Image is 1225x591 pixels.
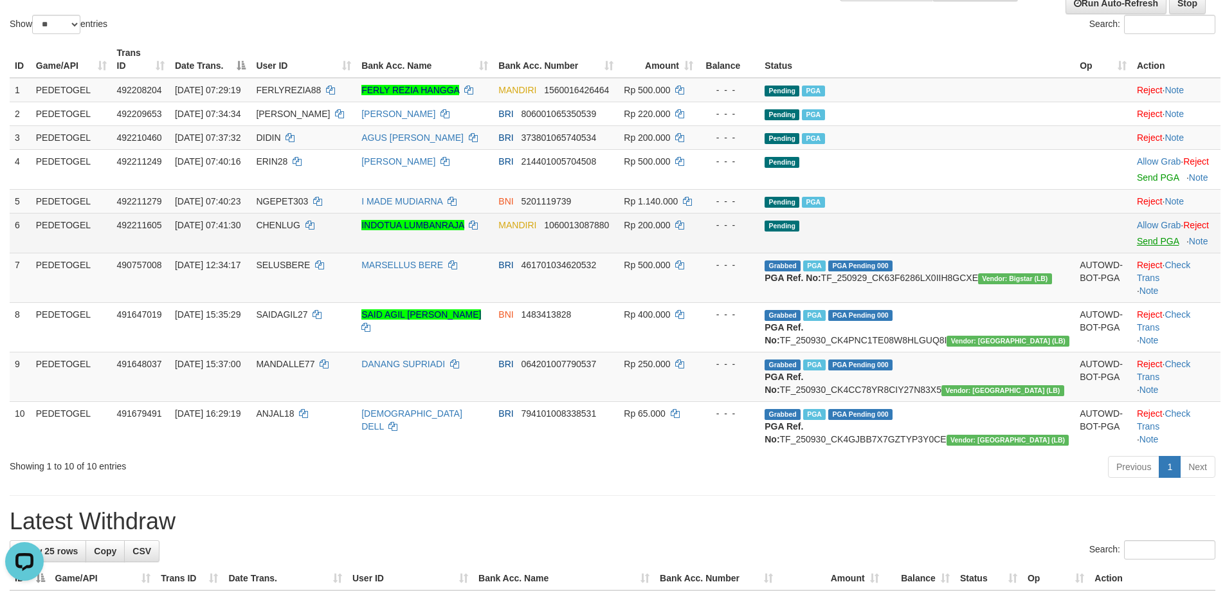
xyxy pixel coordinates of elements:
[256,156,287,167] span: ERIN28
[624,260,670,270] span: Rp 500.000
[1137,220,1183,230] span: ·
[498,408,513,419] span: BRI
[10,455,501,473] div: Showing 1 to 10 of 10 entries
[1137,196,1163,206] a: Reject
[1180,456,1215,478] a: Next
[802,197,824,208] span: PGA
[175,220,240,230] span: [DATE] 07:41:30
[765,372,803,395] b: PGA Ref. No:
[10,41,31,78] th: ID
[1165,109,1184,119] a: Note
[256,220,300,230] span: CHENLUG
[498,132,513,143] span: BRI
[175,408,240,419] span: [DATE] 16:29:19
[361,85,459,95] a: FERLY REZIA HANGGA
[1137,156,1183,167] span: ·
[1183,220,1209,230] a: Reject
[117,109,162,119] span: 492209653
[1165,85,1184,95] a: Note
[117,309,162,320] span: 491647019
[703,84,754,96] div: - - -
[1108,456,1159,478] a: Previous
[10,149,31,189] td: 4
[1137,220,1181,230] a: Allow Grab
[884,567,955,590] th: Balance: activate to sort column ascending
[759,41,1075,78] th: Status
[802,86,824,96] span: Marked by afzCS1
[765,421,803,444] b: PGA Ref. No:
[31,149,112,189] td: PEDETOGEL
[947,435,1069,446] span: Vendor URL: https://dashboard.q2checkout.com/secure
[10,78,31,102] td: 1
[175,109,240,119] span: [DATE] 07:34:34
[1132,149,1220,189] td: ·
[765,322,803,345] b: PGA Ref. No:
[1137,309,1163,320] a: Reject
[256,85,321,95] span: FERLYREZIA88
[175,309,240,320] span: [DATE] 15:35:29
[117,85,162,95] span: 492208204
[624,359,670,369] span: Rp 250.000
[31,213,112,253] td: PEDETOGEL
[765,310,801,321] span: Grabbed
[521,132,596,143] span: Copy 373801065740534 to clipboard
[828,409,893,420] span: PGA Pending
[10,253,31,302] td: 7
[1132,302,1220,352] td: · ·
[765,409,801,420] span: Grabbed
[703,107,754,120] div: - - -
[175,260,240,270] span: [DATE] 12:34:17
[493,41,619,78] th: Bank Acc. Number: activate to sort column ascending
[521,109,596,119] span: Copy 806001065350539 to clipboard
[1189,172,1208,183] a: Note
[175,132,240,143] span: [DATE] 07:37:32
[124,540,159,562] a: CSV
[473,567,655,590] th: Bank Acc. Name: activate to sort column ascending
[10,102,31,125] td: 2
[624,132,670,143] span: Rp 200.000
[31,302,112,352] td: PEDETOGEL
[117,156,162,167] span: 492211249
[703,308,754,321] div: - - -
[1139,286,1159,296] a: Note
[544,85,609,95] span: Copy 1560016426464 to clipboard
[5,5,44,44] button: Open LiveChat chat widget
[521,156,596,167] span: Copy 214401005704508 to clipboard
[655,567,778,590] th: Bank Acc. Number: activate to sort column ascending
[1137,172,1179,183] a: Send PGA
[117,359,162,369] span: 491648037
[1159,456,1181,478] a: 1
[361,156,435,167] a: [PERSON_NAME]
[1124,15,1215,34] input: Search:
[765,197,799,208] span: Pending
[1132,102,1220,125] td: ·
[521,196,571,206] span: Copy 5201119739 to clipboard
[498,156,513,167] span: BRI
[765,221,799,232] span: Pending
[361,359,445,369] a: DANANG SUPRIADI
[361,220,464,230] a: INDOTUA LUMBANRAJA
[117,196,162,206] span: 492211279
[703,259,754,271] div: - - -
[132,546,151,556] span: CSV
[31,41,112,78] th: Game/API: activate to sort column ascending
[175,85,240,95] span: [DATE] 07:29:19
[498,109,513,119] span: BRI
[544,220,609,230] span: Copy 1060013087880 to clipboard
[765,273,821,283] b: PGA Ref. No:
[31,125,112,149] td: PEDETOGEL
[347,567,473,590] th: User ID: activate to sort column ascending
[947,336,1069,347] span: Vendor URL: https://dashboard.q2checkout.com/secure
[117,132,162,143] span: 492210460
[256,408,294,419] span: ANJAL18
[1137,85,1163,95] a: Reject
[1132,401,1220,451] td: · ·
[765,260,801,271] span: Grabbed
[1132,41,1220,78] th: Action
[1137,408,1190,432] a: Check Trans
[803,359,826,370] span: Marked by afzCS1
[955,567,1022,590] th: Status: activate to sort column ascending
[1139,335,1159,345] a: Note
[10,213,31,253] td: 6
[10,352,31,401] td: 9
